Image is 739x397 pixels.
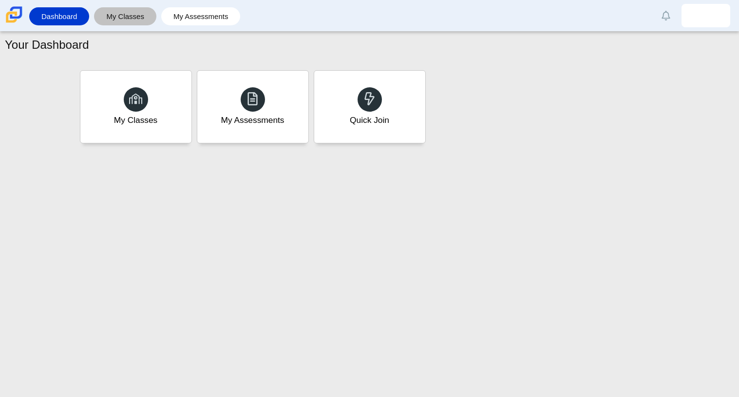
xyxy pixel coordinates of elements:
[166,7,236,25] a: My Assessments
[221,114,284,126] div: My Assessments
[655,5,677,26] a: Alerts
[682,4,730,27] a: omar.martinezurend.a1J5N1
[350,114,389,126] div: Quick Join
[34,7,84,25] a: Dashboard
[4,4,24,25] img: Carmen School of Science & Technology
[314,70,426,143] a: Quick Join
[698,8,714,23] img: omar.martinezurend.a1J5N1
[197,70,309,143] a: My Assessments
[5,37,89,53] h1: Your Dashboard
[80,70,192,143] a: My Classes
[99,7,152,25] a: My Classes
[114,114,158,126] div: My Classes
[4,18,24,26] a: Carmen School of Science & Technology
